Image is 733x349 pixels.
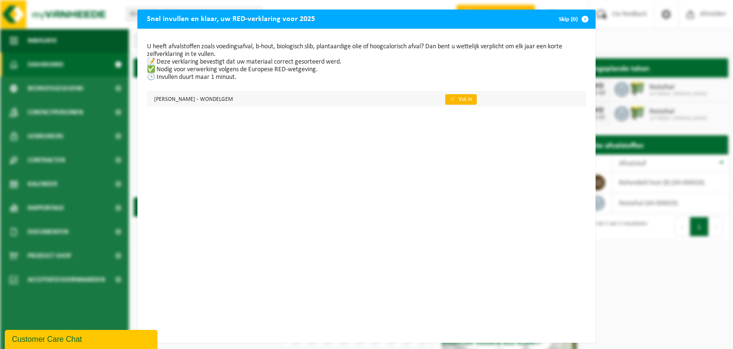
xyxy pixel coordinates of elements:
h2: Snel invullen en klaar, uw RED-verklaring voor 2025 [137,10,325,28]
p: U heeft afvalstoffen zoals voedingsafval, b-hout, biologisch slib, plantaardige olie of hoogcalor... [147,43,586,81]
iframe: chat widget [5,328,159,349]
a: 👉 Vul in [445,94,477,105]
td: [PERSON_NAME] - WONDELGEM [147,91,437,107]
button: Skip (0) [551,10,595,29]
